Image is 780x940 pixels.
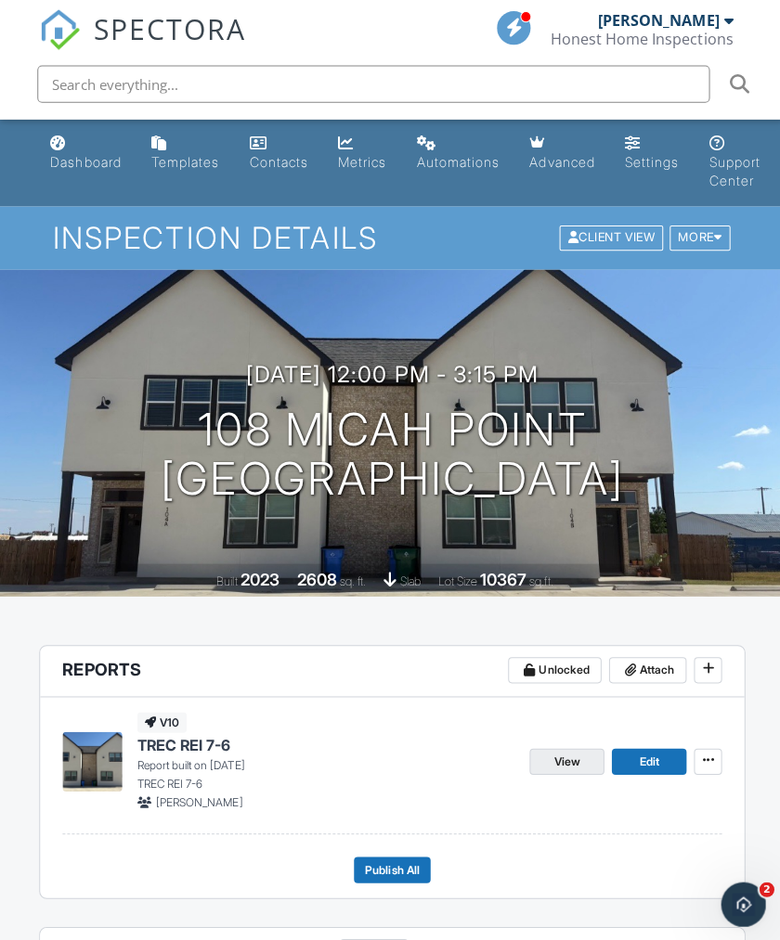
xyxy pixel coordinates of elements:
div: Metrics [336,153,384,169]
a: Settings [614,126,682,179]
div: Settings [621,153,675,169]
a: Automations (Basic) [407,126,504,179]
span: sq. ft. [338,571,364,585]
iframe: Intercom live chat [717,877,761,921]
h3: [DATE] 12:00 pm - 3:15 pm [244,360,536,385]
a: Advanced [519,126,599,179]
a: Templates [143,126,226,179]
div: Dashboard [50,153,121,169]
span: sq.ft. [526,571,550,585]
a: Support Center [697,126,763,198]
span: Built [215,571,236,585]
div: Honest Home Inspections [547,30,729,48]
div: 2023 [239,566,278,586]
a: Dashboard [43,126,128,179]
a: SPECTORA [39,25,245,64]
div: Client View [556,225,659,250]
a: Metrics [329,126,392,179]
span: 2 [755,877,770,892]
div: Contacts [248,153,306,169]
div: [PERSON_NAME] [594,11,715,30]
h1: Inspection Details [52,220,727,252]
a: Contacts [240,126,314,179]
div: Support Center [705,153,756,187]
div: More [666,225,726,250]
div: 2608 [295,566,335,586]
div: Templates [150,153,218,169]
input: Search everything... [37,65,706,102]
h1: 108 Micah Point [GEOGRAPHIC_DATA] [160,403,620,501]
img: The Best Home Inspection Software - Spectora [39,9,80,50]
div: Automations [414,153,497,169]
span: Lot Size [435,571,474,585]
div: 10367 [477,566,524,586]
a: Client View [554,228,664,242]
span: SPECTORA [93,9,245,48]
span: slab [397,571,418,585]
div: Advanced [526,153,591,169]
